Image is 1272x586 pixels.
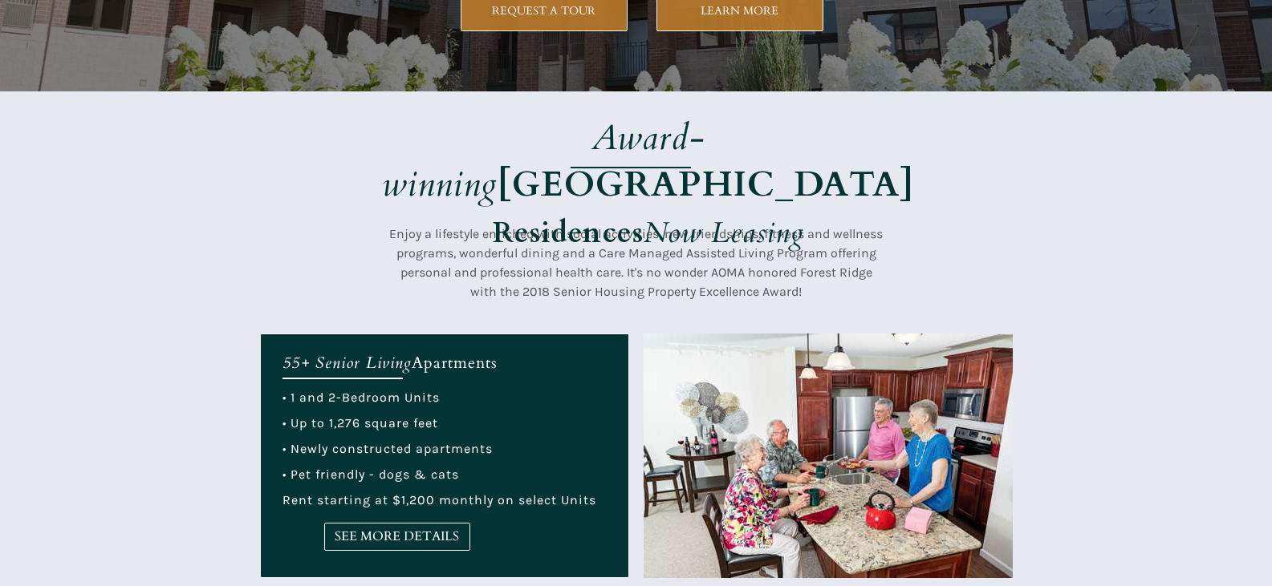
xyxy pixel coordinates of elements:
[282,390,440,405] span: • 1 and 2-Bedroom Units
[282,415,438,430] span: • Up to 1,276 square feet
[282,492,596,507] span: Rent starting at $1,200 monthly on select Units
[282,352,412,374] em: 55+ Senior Living
[382,114,705,208] em: Award-winning
[282,467,459,482] span: • Pet friendly - dogs & cats
[412,352,498,374] span: Apartments
[644,213,804,253] em: Now Leasing
[282,441,493,456] span: • Newly constructed apartments
[657,4,823,18] span: LEARN MORE
[325,529,469,544] span: SEE MORE DETAILS
[324,523,470,551] a: SEE MORE DETAILS
[493,213,644,253] strong: Residences
[498,160,914,208] strong: [GEOGRAPHIC_DATA]
[461,4,627,18] span: REQUEST A TOUR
